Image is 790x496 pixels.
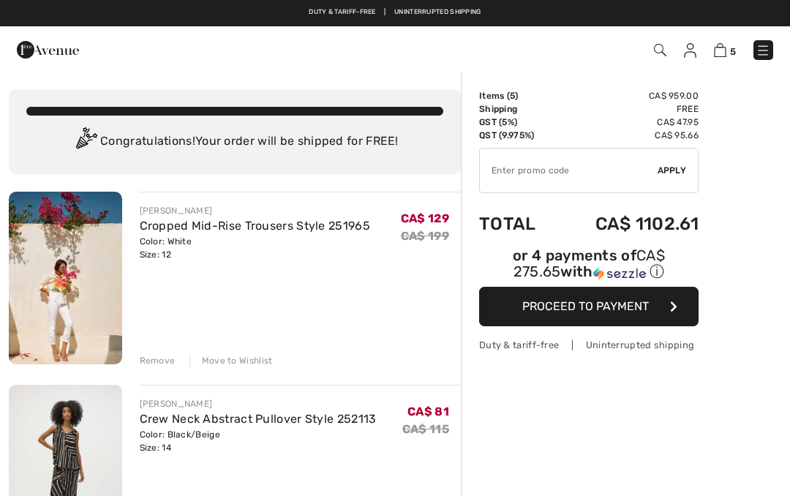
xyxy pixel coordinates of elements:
td: GST (5%) [479,116,557,129]
div: Remove [140,354,176,367]
td: QST (9.975%) [479,129,557,142]
td: Shipping [479,102,557,116]
img: Sezzle [593,267,646,280]
img: My Info [684,43,696,58]
span: CA$ 275.65 [513,247,665,280]
span: CA$ 129 [401,211,449,225]
div: [PERSON_NAME] [140,397,377,410]
img: Menu [756,43,770,58]
button: Proceed to Payment [479,287,699,326]
a: 1ère Avenue [17,42,79,56]
input: Promo code [480,149,658,192]
span: CA$ 81 [407,405,449,418]
div: or 4 payments ofCA$ 275.65withSezzle Click to learn more about Sezzle [479,249,699,287]
a: Cropped Mid-Rise Trousers Style 251965 [140,219,370,233]
span: 5 [730,46,736,57]
img: Cropped Mid-Rise Trousers Style 251965 [9,192,122,364]
td: CA$ 1102.61 [557,199,699,249]
img: Congratulation2.svg [71,127,100,157]
a: 5 [714,41,736,59]
img: 1ère Avenue [17,35,79,64]
div: Congratulations! Your order will be shipped for FREE! [26,127,443,157]
a: Crew Neck Abstract Pullover Style 252113 [140,412,377,426]
span: Apply [658,164,687,177]
s: CA$ 115 [402,422,449,436]
td: Total [479,199,557,249]
img: Search [654,44,666,56]
div: Color: White Size: 12 [140,235,370,261]
td: CA$ 959.00 [557,89,699,102]
img: Shopping Bag [714,43,726,57]
td: CA$ 95.66 [557,129,699,142]
div: or 4 payments of with [479,249,699,282]
span: Proceed to Payment [522,299,649,313]
td: CA$ 47.95 [557,116,699,129]
div: [PERSON_NAME] [140,204,370,217]
s: CA$ 199 [401,229,449,243]
div: Color: Black/Beige Size: 14 [140,428,377,454]
div: Move to Wishlist [189,354,273,367]
span: 5 [510,91,515,101]
td: Items ( ) [479,89,557,102]
div: Duty & tariff-free | Uninterrupted shipping [479,338,699,352]
td: Free [557,102,699,116]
